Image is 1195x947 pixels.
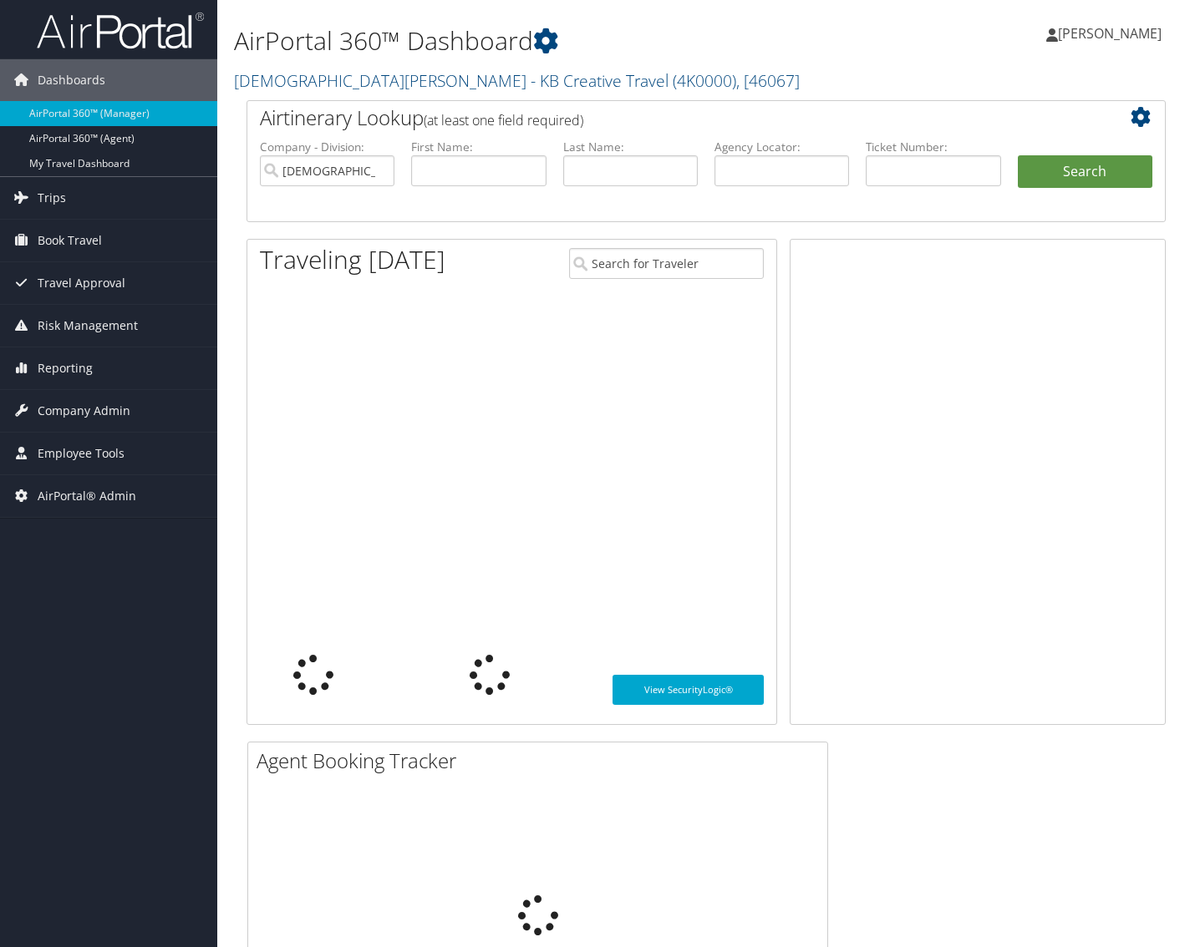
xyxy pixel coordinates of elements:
span: Trips [38,177,66,219]
a: [PERSON_NAME] [1046,8,1178,58]
label: Agency Locator: [714,139,849,155]
span: (at least one field required) [424,111,583,129]
label: Last Name: [563,139,698,155]
span: Company Admin [38,390,130,432]
button: Search [1018,155,1152,189]
label: Company - Division: [260,139,394,155]
img: airportal-logo.png [37,11,204,50]
span: AirPortal® Admin [38,475,136,517]
span: Risk Management [38,305,138,347]
a: View SecurityLogic® [613,675,764,705]
label: First Name: [411,139,546,155]
span: , [ 46067 ] [736,69,800,92]
h1: AirPortal 360™ Dashboard [234,23,863,58]
span: Book Travel [38,220,102,261]
span: Reporting [38,347,93,389]
h1: Traveling [DATE] [260,242,445,277]
input: Search for Traveler [569,248,765,279]
span: Dashboards [38,59,105,101]
span: Employee Tools [38,433,125,474]
span: [PERSON_NAME] [1058,24,1162,43]
label: Ticket Number: [866,139,1000,155]
h2: Agent Booking Tracker [257,747,827,775]
a: [DEMOGRAPHIC_DATA][PERSON_NAME] - KB Creative Travel [234,69,800,92]
h2: Airtinerary Lookup [260,104,1076,132]
span: Travel Approval [38,262,125,304]
span: ( 4K0000 ) [673,69,736,92]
